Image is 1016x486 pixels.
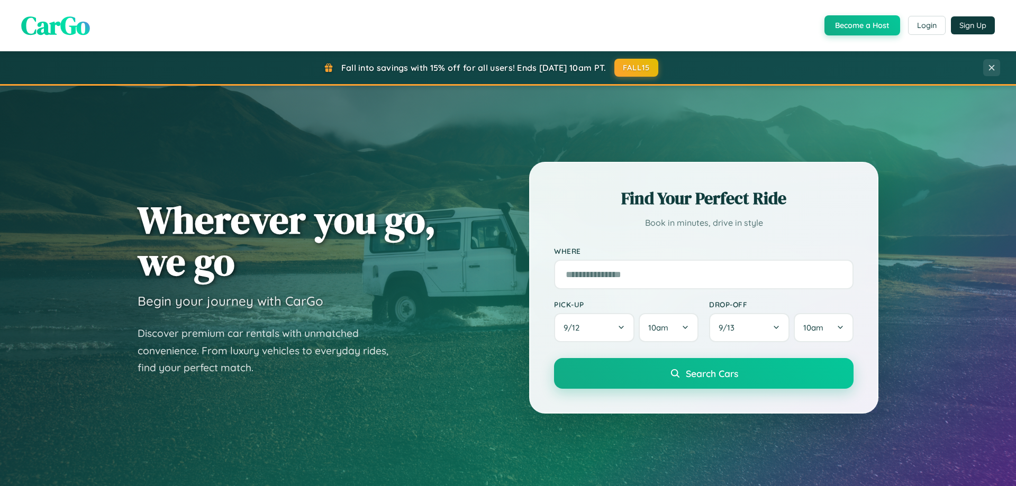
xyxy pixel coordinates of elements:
[138,325,402,377] p: Discover premium car rentals with unmatched convenience. From luxury vehicles to everyday rides, ...
[564,323,585,333] span: 9 / 12
[639,313,698,342] button: 10am
[709,313,790,342] button: 9/13
[824,15,900,35] button: Become a Host
[21,8,90,43] span: CarGo
[951,16,995,34] button: Sign Up
[554,313,634,342] button: 9/12
[614,59,659,77] button: FALL15
[341,62,606,73] span: Fall into savings with 15% off for all users! Ends [DATE] 10am PT.
[648,323,668,333] span: 10am
[138,199,436,282] h1: Wherever you go, we go
[138,293,323,309] h3: Begin your journey with CarGo
[719,323,740,333] span: 9 / 13
[554,358,854,389] button: Search Cars
[686,368,738,379] span: Search Cars
[554,300,698,309] label: Pick-up
[554,246,854,255] label: Where
[554,215,854,231] p: Book in minutes, drive in style
[803,323,823,333] span: 10am
[554,187,854,210] h2: Find Your Perfect Ride
[908,16,946,35] button: Login
[709,300,854,309] label: Drop-off
[794,313,854,342] button: 10am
